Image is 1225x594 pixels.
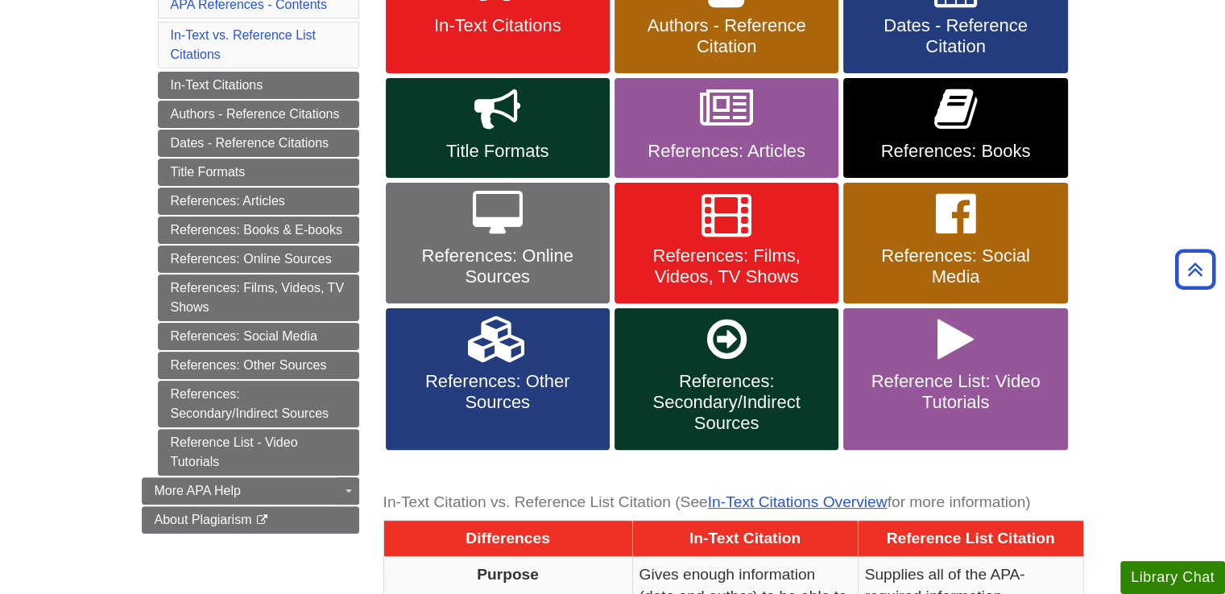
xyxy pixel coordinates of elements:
p: Purpose [391,563,626,585]
a: References: Articles [615,78,838,178]
a: In-Text vs. Reference List Citations [171,28,317,61]
a: Dates - Reference Citations [158,130,359,157]
span: References: Books [855,141,1055,162]
a: In-Text Citations Overview [708,493,888,510]
a: References: Films, Videos, TV Shows [615,183,838,303]
span: About Plagiarism [155,513,252,526]
caption: In-Text Citation vs. Reference List Citation (See for more information) [383,485,1084,521]
a: References: Books & E-books [158,217,359,244]
a: References: Secondary/Indirect Sources [158,381,359,427]
span: References: Social Media [855,245,1055,287]
span: References: Films, Videos, TV Shows [627,245,826,287]
a: Title Formats [386,78,610,178]
a: References: Social Media [843,183,1067,303]
a: References: Other Sources [158,352,359,379]
a: Authors - Reference Citations [158,101,359,128]
a: References: Secondary/Indirect Sources [615,308,838,450]
a: References: Books [843,78,1067,178]
a: Title Formats [158,159,359,186]
a: References: Other Sources [386,308,610,450]
a: In-Text Citations [158,72,359,99]
a: Reference List: Video Tutorials [843,308,1067,450]
span: In-Text Citations [398,15,598,36]
span: Dates - Reference Citation [855,15,1055,57]
span: References: Secondary/Indirect Sources [627,371,826,434]
span: More APA Help [155,484,241,497]
a: References: Articles [158,188,359,215]
a: References: Films, Videos, TV Shows [158,274,359,321]
span: Reference List Citation [887,530,1055,547]
span: Authors - Reference Citation [627,15,826,57]
span: In-Text Citation [689,530,801,547]
button: Library Chat [1120,561,1225,594]
a: Reference List - Video Tutorials [158,429,359,476]
i: This link opens in a new window [255,515,269,526]
span: References: Other Sources [398,371,598,413]
a: About Plagiarism [142,506,359,534]
a: Back to Top [1169,258,1221,280]
a: References: Online Sources [386,183,610,303]
span: References: Articles [627,141,826,162]
a: More APA Help [142,477,359,505]
span: Title Formats [398,141,598,162]
a: References: Social Media [158,323,359,350]
span: References: Online Sources [398,245,598,287]
span: Differences [466,530,550,547]
a: References: Online Sources [158,245,359,273]
span: Reference List: Video Tutorials [855,371,1055,413]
